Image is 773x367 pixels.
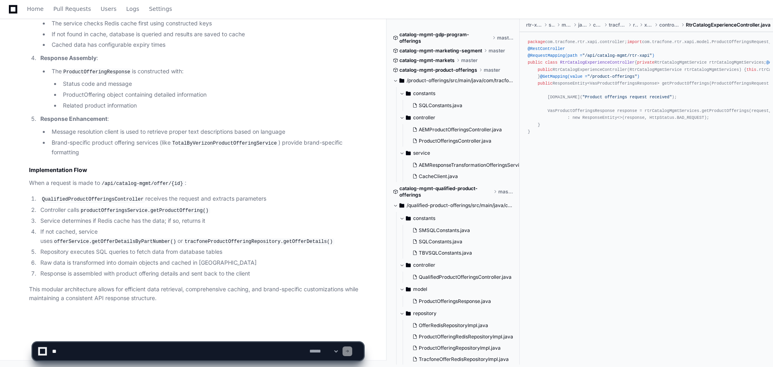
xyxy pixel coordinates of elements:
[101,6,117,11] span: Users
[38,269,364,278] li: Response is assembled with product offering details and sent back to the client
[583,95,672,100] span: "Product offerings request received"
[644,22,653,28] span: xapi
[393,74,514,87] button: /product-offerings/src/main/java/com/tracfone/product/offerings
[659,22,679,28] span: controller
[528,53,654,58] span: @RequestMapping(path = )
[61,90,364,100] li: ProductOffering object containing detailed information
[149,6,172,11] span: Settings
[562,22,572,28] span: main
[746,67,756,72] span: this
[407,202,514,209] span: /qualified-product-offerings/src/main/java/com/tracfone/product/offerings
[419,274,512,280] span: QualifiedProductOfferingsController.java
[62,68,132,76] code: ProductOfferingResponse
[528,60,543,65] span: public
[61,101,364,110] li: Related product information
[528,39,765,135] div: com.tracfone.rtr.xapi.controller; com.tracfone.rtr.xapi.model.ProductOfferingsRequest; com.tracfo...
[419,102,462,109] span: SQLConstants.java
[29,285,364,303] p: This modular architecture allows for efficient data retrieval, comprehensive caching, and brand-s...
[40,114,364,124] p: :
[399,48,482,54] span: catalog-mgmt-marketing-segment
[528,46,565,51] span: @RestController
[29,178,364,188] p: When a request is made to :
[399,212,520,225] button: constants
[406,113,411,122] svg: Directory
[498,189,514,195] span: master
[578,22,587,28] span: java
[61,79,364,89] li: Status code and message
[419,162,536,168] span: AEMResponseTransformationOfferingsService.java
[38,258,364,267] li: Raw data is transformed into domain objects and cached in [GEOGRAPHIC_DATA]
[79,207,210,214] code: productOfferingsService.getProductOffering()
[38,247,364,257] li: Repository executes SQL queries to fetch data from database tables
[399,87,520,100] button: constants
[52,238,178,245] code: offerService.getOfferDetailsByPartNumber()
[407,77,514,84] span: /product-offerings/src/main/java/com/tracfone/product/offerings
[419,227,470,234] span: SMSQLConstants.java
[409,124,515,135] button: AEMProductOfferingsController.java
[587,74,637,79] span: "/product-offerings"
[100,180,185,187] code: /api/catalog-mgmt/offer/{id}
[38,216,364,226] li: Service determines if Redis cache has the data; if so, returns it
[40,196,145,203] code: QualifiedProductOfferingsController
[27,6,44,11] span: Home
[399,31,491,44] span: catalog-mgmt-gdp-program-offerings
[637,60,654,65] span: private
[38,194,364,204] li: receives the request and extracts parameters
[413,262,435,268] span: controller
[545,60,558,65] span: class
[497,35,514,41] span: master
[40,54,364,63] p: :
[413,114,435,121] span: controller
[409,272,515,283] button: QualifiedProductOfferingsController.java
[183,238,334,245] code: tracfoneProductOfferingRepository.getOfferDetails()
[406,148,411,158] svg: Directory
[399,201,404,210] svg: Directory
[413,150,430,156] span: service
[686,22,771,28] span: RtrCatalogExperienceController.java
[399,307,520,320] button: repository
[399,259,520,272] button: controller
[406,260,411,270] svg: Directory
[399,76,404,85] svg: Directory
[419,126,502,133] span: AEMProductOfferingsController.java
[419,250,472,256] span: TBVSQLConstants.java
[413,310,437,317] span: repository
[489,48,505,54] span: master
[484,67,500,73] span: master
[409,135,515,147] button: ProductOfferingsController.java
[38,205,364,215] li: Controller calls
[538,67,553,72] span: public
[549,22,556,28] span: src
[393,199,514,212] button: /qualified-product-offerings/src/main/java/com/tracfone/product/offerings
[609,22,627,28] span: tracfone
[419,322,488,329] span: OfferRedisRepositoryImpl.java
[409,225,515,236] button: SMSQLConstants.java
[126,6,139,11] span: Logs
[29,166,364,174] h2: Implementation Flow
[419,138,491,144] span: ProductOfferingsController.java
[53,6,91,11] span: Pull Requests
[413,215,435,222] span: constants
[399,185,492,198] span: catalog-mgmt-qualified-product-offerings
[419,298,491,305] span: ProductOfferingsResponse.java
[540,74,639,79] span: @GetMapping(value = )
[49,40,364,50] li: Cached data has configurable expiry times
[633,22,638,28] span: rtr
[413,286,427,292] span: model
[406,284,411,294] svg: Directory
[40,54,96,61] strong: Response Assembly
[49,67,364,110] li: The is constructed with:
[413,90,435,97] span: constants
[171,140,278,147] code: TotalByVerizonProductOfferingService
[627,39,642,44] span: import
[419,238,462,245] span: SQLConstants.java
[526,22,542,28] span: rtr-xapi
[419,173,458,180] span: CacheClient.java
[461,57,478,64] span: master
[409,171,522,182] button: CacheClient.java
[560,60,635,65] span: RtrCatalogExperienceController
[399,147,520,160] button: service
[399,67,477,73] span: catalog-mgmt-product-offerings
[49,19,364,28] li: The service checks Redis cache first using constructed keys
[40,115,107,122] strong: Response Enhancement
